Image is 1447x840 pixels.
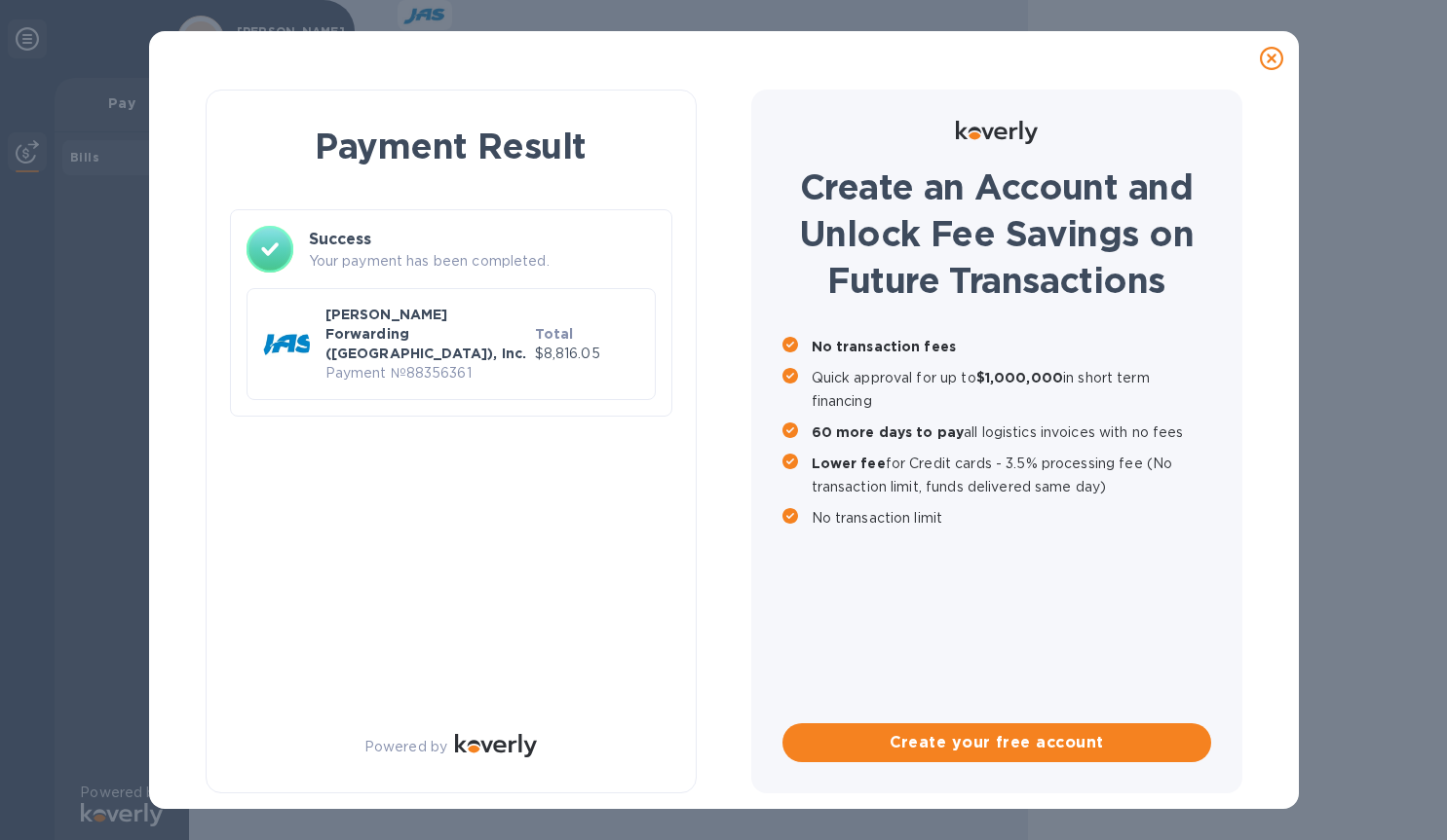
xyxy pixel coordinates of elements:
img: Logo [956,121,1038,144]
b: No transaction fees [812,339,957,354]
p: $8,816.05 [535,344,639,364]
b: 60 more days to pay [812,424,965,440]
h1: Create an Account and Unlock Fee Savings on Future Transactions [782,164,1211,304]
p: [PERSON_NAME] Forwarding ([GEOGRAPHIC_DATA]), Inc. [325,305,527,363]
p: Payment № 88356361 [325,363,527,383]
b: Lower fee [812,456,886,471]
b: $1,000,000 [976,370,1063,385]
p: No transaction limit [812,506,1211,530]
p: all logistics invoices with no fees [812,420,1211,444]
p: Your payment has been completed. [309,251,656,272]
span: Create your free account [798,731,1196,754]
h3: Success [309,228,656,251]
p: Powered by [364,737,447,757]
img: Logo [455,734,537,757]
button: Create your free account [782,723,1211,762]
p: for Credit cards - 3.5% processing fee (No transaction limit, funds delivered same day) [812,452,1211,498]
b: Total [535,326,574,342]
h1: Payment Result [238,122,665,170]
p: Quick approval for up to in short term financing [812,366,1211,413]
